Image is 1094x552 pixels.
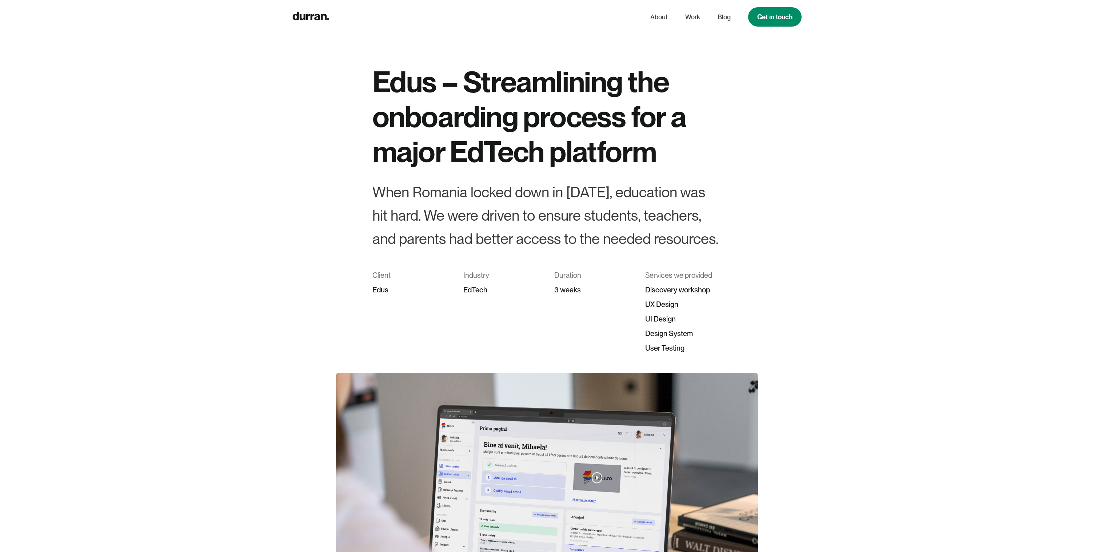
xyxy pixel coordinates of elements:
[718,10,731,24] a: Blog
[685,10,700,24] a: Work
[748,7,802,27] a: Get in touch
[645,268,722,283] div: Services we provided
[372,268,449,283] div: Client
[372,64,722,169] h1: Edus – Streamlining the onboarding process for a major EdTech platform
[645,312,722,326] div: UI Design
[463,283,540,297] div: EdTech
[554,283,631,297] div: 3 weeks
[650,10,668,24] a: About
[554,268,631,283] div: Duration
[292,10,329,24] a: home
[645,297,722,312] div: UX Design
[463,268,540,283] div: Industry
[372,181,722,251] div: When Romania locked down in [DATE], education was hit hard. We were driven to ensure students, te...
[645,326,722,341] div: Design System
[372,283,449,297] div: Edus
[645,341,722,355] div: User Testing
[645,283,722,297] div: Discovery workshop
